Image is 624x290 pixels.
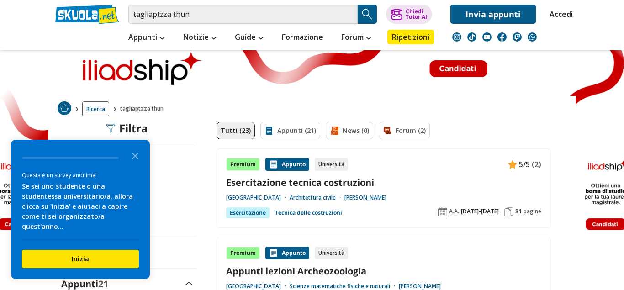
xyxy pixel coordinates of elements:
[315,247,348,259] div: Università
[315,158,348,171] div: Università
[461,208,499,215] span: [DATE]-[DATE]
[344,194,386,201] a: [PERSON_NAME]
[438,207,447,216] img: Anno accademico
[22,181,139,232] div: Se sei uno studente o una studentessa universitario/a, allora clicca su 'Inizia' e aiutaci a capi...
[467,32,476,42] img: tiktok
[226,247,260,259] div: Premium
[524,208,541,215] span: pagine
[269,160,278,169] img: Appunti contenuto
[106,124,116,133] img: Filtra filtri mobile
[290,194,344,201] a: Architettura civile
[528,32,537,42] img: WhatsApp
[265,158,309,171] div: Appunto
[58,101,71,116] a: Home
[185,282,193,285] img: Apri e chiudi sezione
[280,30,325,46] a: Formazione
[449,208,459,215] span: A.A.
[482,32,492,42] img: youtube
[550,5,569,24] a: Accedi
[513,32,522,42] img: twitch
[22,171,139,179] div: Questa è un survey anonima!
[226,194,290,201] a: [GEOGRAPHIC_DATA]
[217,122,255,139] a: Tutti (23)
[515,208,522,215] span: 81
[126,30,167,46] a: Appunti
[504,207,513,216] img: Pagine
[386,5,432,24] button: ChiediTutor AI
[360,7,374,21] img: Cerca appunti, riassunti o versioni
[519,158,530,170] span: 5/5
[233,30,266,46] a: Guide
[497,32,507,42] img: facebook
[120,101,167,116] span: tagliaptzza thun
[128,5,358,24] input: Cerca appunti, riassunti o versioni
[406,9,427,20] div: Chiedi Tutor AI
[260,122,320,139] a: Appunti (21)
[106,122,148,135] div: Filtra
[399,283,441,290] a: [PERSON_NAME]
[58,101,71,115] img: Home
[508,160,517,169] img: Appunti contenuto
[82,101,109,116] a: Ricerca
[98,278,108,290] span: 21
[226,265,541,277] a: Appunti lezioni Archeozoologia
[452,32,461,42] img: instagram
[339,30,374,46] a: Forum
[181,30,219,46] a: Notizie
[379,122,430,139] a: Forum (2)
[290,283,399,290] a: Scienze matematiche fisiche e naturali
[275,207,342,218] a: Tecnica delle costruzioni
[226,283,290,290] a: [GEOGRAPHIC_DATA]
[11,140,150,279] div: Survey
[22,250,139,268] button: Inizia
[358,5,377,24] button: Search Button
[226,158,260,171] div: Premium
[532,158,541,170] span: (2)
[126,146,144,164] button: Close the survey
[269,248,278,258] img: Appunti contenuto
[450,5,536,24] a: Invia appunti
[61,278,108,290] label: Appunti
[265,247,309,259] div: Appunto
[383,126,392,135] img: Forum filtro contenuto
[264,126,274,135] img: Appunti filtro contenuto
[226,207,270,218] div: Esercitazione
[387,30,434,44] a: Ripetizioni
[226,176,541,189] a: Esercitazione tecnica costruzioni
